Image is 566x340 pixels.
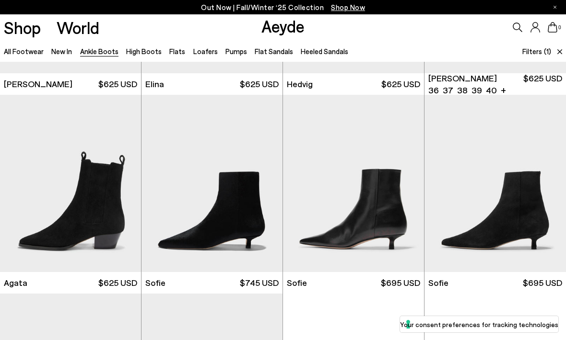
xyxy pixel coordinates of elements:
[287,78,313,90] span: Hedvig
[522,47,542,56] span: Filters
[4,78,72,90] span: [PERSON_NAME]
[331,3,365,11] span: Navigate to /collections/new-in
[283,73,424,95] a: Hedvig $625 USD
[283,95,424,272] img: Sofie Leather Ankle Boots
[57,19,99,36] a: World
[145,78,164,90] span: Elina
[51,47,72,56] a: New In
[4,47,44,56] a: All Footwear
[548,22,557,33] a: 0
[169,47,185,56] a: Flats
[428,84,439,96] li: 36
[486,84,497,96] li: 40
[225,47,247,56] a: Pumps
[4,277,27,289] span: Agata
[428,72,497,84] span: [PERSON_NAME]
[544,46,551,57] span: (1)
[98,277,137,289] span: $625 USD
[240,277,279,289] span: $745 USD
[283,272,424,294] a: Sofie $695 USD
[4,19,41,36] a: Shop
[261,16,305,36] a: Aeyde
[428,84,494,96] ul: variant
[381,78,420,90] span: $625 USD
[557,25,562,30] span: 0
[381,277,420,289] span: $695 USD
[400,319,558,329] label: Your consent preferences for tracking technologies
[424,73,566,95] a: [PERSON_NAME] 36 37 38 39 40 + $625 USD
[443,84,453,96] li: 37
[145,277,165,289] span: Sofie
[523,72,562,96] span: $625 USD
[424,95,566,272] img: Sofie Suede Ankle Boots
[255,47,293,56] a: Flat Sandals
[98,78,137,90] span: $625 USD
[141,73,283,95] a: Elina $625 USD
[193,47,218,56] a: Loafers
[501,83,506,96] li: +
[141,95,283,272] img: Sofie Ponyhair Ankle Boots
[301,47,348,56] a: Heeled Sandals
[400,316,558,332] button: Your consent preferences for tracking technologies
[287,277,307,289] span: Sofie
[240,78,279,90] span: $625 USD
[201,1,365,13] p: Out Now | Fall/Winter ‘25 Collection
[80,47,118,56] a: Ankle Boots
[457,84,468,96] li: 38
[424,272,566,294] a: Sofie $695 USD
[472,84,482,96] li: 39
[523,277,562,289] span: $695 USD
[428,277,448,289] span: Sofie
[141,272,283,294] a: Sofie $745 USD
[126,47,162,56] a: High Boots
